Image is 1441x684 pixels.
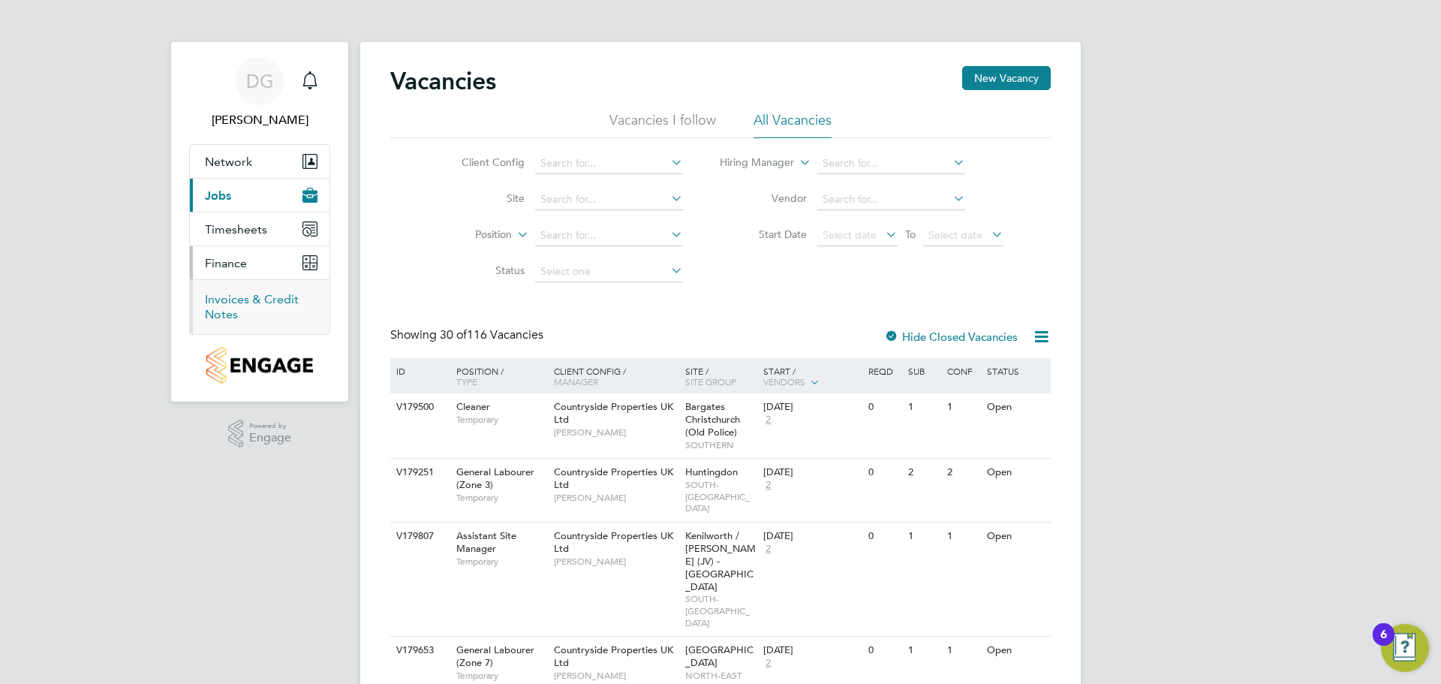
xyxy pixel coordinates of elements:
[456,400,490,413] span: Cleaner
[456,492,546,504] span: Temporary
[554,426,678,438] span: [PERSON_NAME]
[983,637,1048,664] div: Open
[205,256,247,270] span: Finance
[904,637,943,664] div: 1
[823,228,877,242] span: Select date
[763,401,861,414] div: [DATE]
[554,643,673,669] span: Countryside Properties UK Ltd
[763,644,861,657] div: [DATE]
[249,420,291,432] span: Powered by
[393,358,445,384] div: ID
[190,179,329,212] button: Jobs
[760,358,865,396] div: Start /
[865,358,904,384] div: Reqd
[393,393,445,421] div: V179500
[554,400,673,426] span: Countryside Properties UK Ltd
[535,189,683,210] input: Search for...
[904,459,943,487] div: 2
[708,155,794,170] label: Hiring Manager
[554,466,673,491] span: Countryside Properties UK Ltd
[438,191,525,205] label: Site
[535,225,683,246] input: Search for...
[884,330,1018,344] label: Hide Closed Vacancies
[535,261,683,282] input: Select one
[205,188,231,203] span: Jobs
[456,466,534,491] span: General Labourer (Zone 3)
[440,327,467,342] span: 30 of
[943,637,982,664] div: 1
[393,523,445,550] div: V179807
[763,414,773,426] span: 2
[943,523,982,550] div: 1
[865,393,904,421] div: 0
[685,529,756,593] span: Kenilworth / [PERSON_NAME] (JV) - [GEOGRAPHIC_DATA]
[456,643,534,669] span: General Labourer (Zone 7)
[685,670,757,682] span: NORTH-EAST
[720,191,807,205] label: Vendor
[228,420,292,448] a: Powered byEngage
[983,358,1048,384] div: Status
[763,530,861,543] div: [DATE]
[190,246,329,279] button: Finance
[205,222,267,237] span: Timesheets
[535,153,683,174] input: Search for...
[438,155,525,169] label: Client Config
[685,643,754,669] span: [GEOGRAPHIC_DATA]
[456,414,546,426] span: Temporary
[393,459,445,487] div: V179251
[763,479,773,492] span: 2
[901,224,920,244] span: To
[685,400,740,438] span: Bargates Christchurch (Old Police)
[685,439,757,451] span: SOUTHERN
[440,327,543,342] span: 116 Vacancies
[685,593,757,628] span: SOUTH-[GEOGRAPHIC_DATA]
[685,479,757,514] span: SOUTH-[GEOGRAPHIC_DATA]
[720,227,807,241] label: Start Date
[865,637,904,664] div: 0
[865,523,904,550] div: 0
[983,459,1048,487] div: Open
[249,432,291,444] span: Engage
[390,66,496,96] h2: Vacancies
[554,375,598,387] span: Manager
[904,358,943,384] div: Sub
[456,556,546,568] span: Temporary
[554,492,678,504] span: [PERSON_NAME]
[754,111,832,138] li: All Vacancies
[554,556,678,568] span: [PERSON_NAME]
[943,393,982,421] div: 1
[438,264,525,277] label: Status
[865,459,904,487] div: 0
[763,543,773,556] span: 2
[943,459,982,487] div: 2
[445,358,550,394] div: Position /
[554,670,678,682] span: [PERSON_NAME]
[763,375,805,387] span: Vendors
[246,71,274,91] span: DG
[817,189,965,210] input: Search for...
[189,347,330,384] a: Go to home page
[393,637,445,664] div: V179653
[904,393,943,421] div: 1
[190,279,329,334] div: Finance
[189,57,330,129] a: DG[PERSON_NAME]
[962,66,1051,90] button: New Vacancy
[983,393,1048,421] div: Open
[390,327,546,343] div: Showing
[554,529,673,555] span: Countryside Properties UK Ltd
[190,212,329,246] button: Timesheets
[904,523,943,550] div: 1
[983,523,1048,550] div: Open
[1380,634,1387,654] div: 6
[426,227,512,243] label: Position
[685,375,736,387] span: Site Group
[205,155,252,169] span: Network
[190,145,329,178] button: Network
[943,358,982,384] div: Conf
[763,657,773,670] span: 2
[171,42,348,402] nav: Main navigation
[205,292,299,321] a: Invoices & Credit Notes
[206,347,312,384] img: countryside-properties-logo-retina.png
[928,228,982,242] span: Select date
[609,111,716,138] li: Vacancies I follow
